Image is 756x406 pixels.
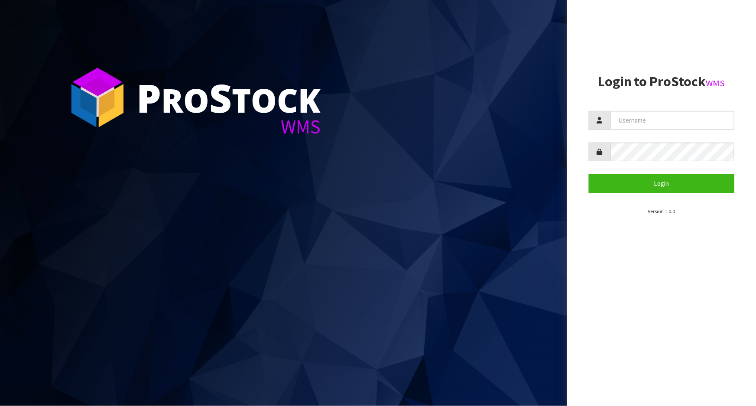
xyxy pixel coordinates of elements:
img: ProStock Cube [65,65,130,130]
button: Login [589,174,734,193]
div: WMS [136,117,321,136]
div: ro tock [136,78,321,117]
small: Version 1.0.0 [648,208,675,214]
input: Username [610,111,734,130]
span: S [209,71,232,124]
span: P [136,71,161,124]
h2: Login to ProStock [589,74,734,89]
small: WMS [706,78,725,89]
